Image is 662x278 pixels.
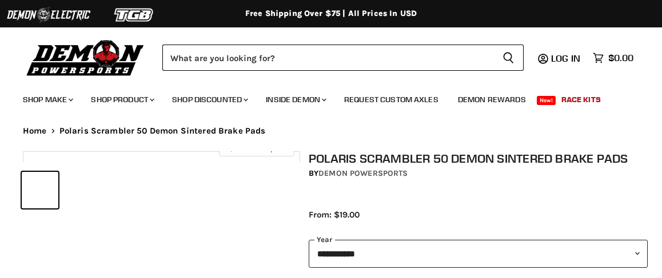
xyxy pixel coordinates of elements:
[82,88,161,111] a: Shop Product
[59,126,266,136] span: Polaris Scrambler 50 Demon Sintered Brake Pads
[257,88,333,111] a: Inside Demon
[493,45,524,71] button: Search
[587,50,639,66] a: $0.00
[163,88,255,111] a: Shop Discounted
[22,172,58,208] button: Polaris Scrambler 50 Demon Sintered Brake Pads thumbnail
[23,126,47,136] a: Home
[608,53,633,63] span: $0.00
[336,88,447,111] a: Request Custom Axles
[309,209,360,220] span: From: $19.00
[546,53,587,63] a: Log in
[6,4,91,26] img: Demon Electric Logo 2
[309,167,648,180] div: by
[318,168,408,178] a: Demon Powersports
[23,37,148,78] img: Demon Powersports
[537,96,556,105] span: New!
[553,88,609,111] a: Race Kits
[225,144,288,152] span: Click to expand
[309,151,648,166] h1: Polaris Scrambler 50 Demon Sintered Brake Pads
[91,4,177,26] img: TGB Logo 2
[551,53,580,64] span: Log in
[162,45,524,71] form: Product
[449,88,535,111] a: Demon Rewards
[14,83,631,111] ul: Main menu
[14,88,80,111] a: Shop Make
[309,240,648,268] select: year
[162,45,493,71] input: Search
